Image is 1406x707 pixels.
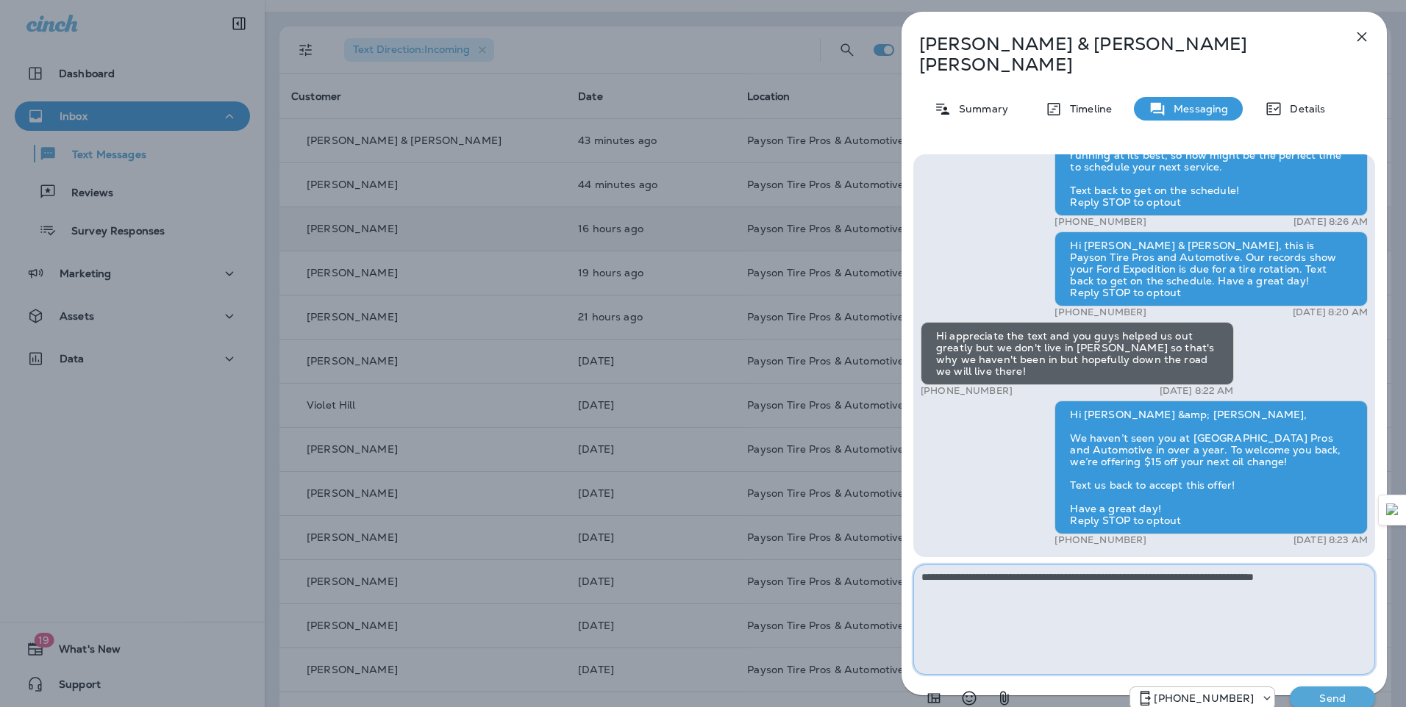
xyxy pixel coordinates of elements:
p: [DATE] 8:20 AM [1293,306,1368,318]
p: Timeline [1063,103,1112,115]
div: Hi appreciate the text and you guys helped us out greatly but we don't live in [PERSON_NAME] so t... [921,322,1234,385]
p: [PHONE_NUMBER] [1154,692,1254,704]
div: Hi [PERSON_NAME] & [PERSON_NAME], this is Payson Tire Pros and Automotive. Our records show your ... [1054,232,1368,306]
p: Send [1302,692,1363,705]
p: [DATE] 8:23 AM [1293,534,1368,546]
p: [PERSON_NAME] & [PERSON_NAME] [PERSON_NAME] [919,34,1321,75]
p: [DATE] 8:22 AM [1160,385,1234,397]
img: Detect Auto [1386,503,1399,517]
div: Hi [PERSON_NAME] &amp; [PERSON_NAME], We haven’t seen you at [GEOGRAPHIC_DATA] Pros and Automotiv... [1054,401,1368,534]
p: [PHONE_NUMBER] [921,385,1013,397]
p: [PHONE_NUMBER] [1054,534,1146,546]
p: [PHONE_NUMBER] [1054,216,1146,228]
p: Summary [952,103,1008,115]
div: +1 (928) 260-4498 [1130,689,1274,707]
p: [PHONE_NUMBER] [1054,306,1146,318]
p: [DATE] 8:26 AM [1293,216,1368,228]
p: Messaging [1166,103,1228,115]
p: Details [1282,103,1325,115]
